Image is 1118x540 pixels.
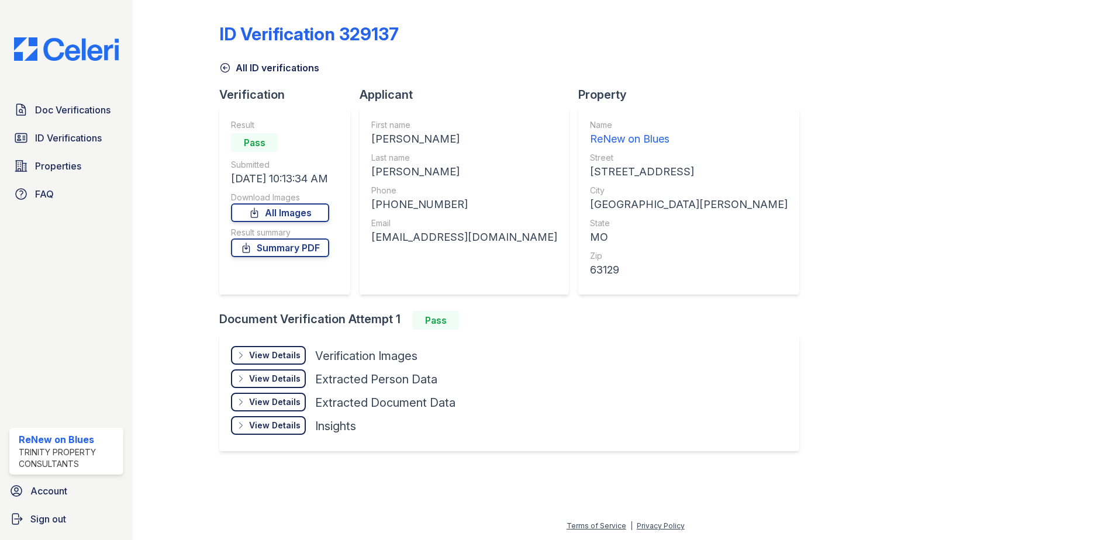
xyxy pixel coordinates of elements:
[412,311,459,330] div: Pass
[249,349,301,361] div: View Details
[9,126,123,150] a: ID Verifications
[371,131,557,147] div: [PERSON_NAME]
[9,182,123,206] a: FAQ
[219,23,399,44] div: ID Verification 329137
[231,192,329,203] div: Download Images
[590,119,788,147] a: Name ReNew on Blues
[5,479,128,503] a: Account
[231,119,329,131] div: Result
[590,185,788,196] div: City
[30,512,66,526] span: Sign out
[35,131,102,145] span: ID Verifications
[371,164,557,180] div: [PERSON_NAME]
[231,171,329,187] div: [DATE] 10:13:34 AM
[590,217,788,229] div: State
[231,133,278,152] div: Pass
[590,229,788,245] div: MO
[590,164,788,180] div: [STREET_ADDRESS]
[371,185,557,196] div: Phone
[590,262,788,278] div: 63129
[231,227,329,238] div: Result summary
[590,196,788,213] div: [GEOGRAPHIC_DATA][PERSON_NAME]
[35,159,81,173] span: Properties
[219,86,360,103] div: Verification
[9,98,123,122] a: Doc Verifications
[5,507,128,531] a: Sign out
[371,119,557,131] div: First name
[590,119,788,131] div: Name
[590,250,788,262] div: Zip
[249,396,301,408] div: View Details
[315,371,437,387] div: Extracted Person Data
[231,203,329,222] a: All Images
[35,103,111,117] span: Doc Verifications
[249,420,301,431] div: View Details
[371,196,557,213] div: [PHONE_NUMBER]
[315,348,417,364] div: Verification Images
[219,61,319,75] a: All ID verifications
[578,86,809,103] div: Property
[567,521,626,530] a: Terms of Service
[35,187,54,201] span: FAQ
[249,373,301,385] div: View Details
[371,217,557,229] div: Email
[231,238,329,257] a: Summary PDF
[360,86,578,103] div: Applicant
[5,37,128,61] img: CE_Logo_Blue-a8612792a0a2168367f1c8372b55b34899dd931a85d93a1a3d3e32e68fde9ad4.png
[9,154,123,178] a: Properties
[315,418,356,434] div: Insights
[19,446,119,470] div: Trinity Property Consultants
[315,394,456,411] div: Extracted Document Data
[219,311,809,330] div: Document Verification Attempt 1
[231,159,329,171] div: Submitted
[590,152,788,164] div: Street
[630,521,633,530] div: |
[590,131,788,147] div: ReNew on Blues
[30,484,67,498] span: Account
[637,521,685,530] a: Privacy Policy
[371,229,557,245] div: [EMAIL_ADDRESS][DOMAIN_NAME]
[371,152,557,164] div: Last name
[19,432,119,446] div: ReNew on Blues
